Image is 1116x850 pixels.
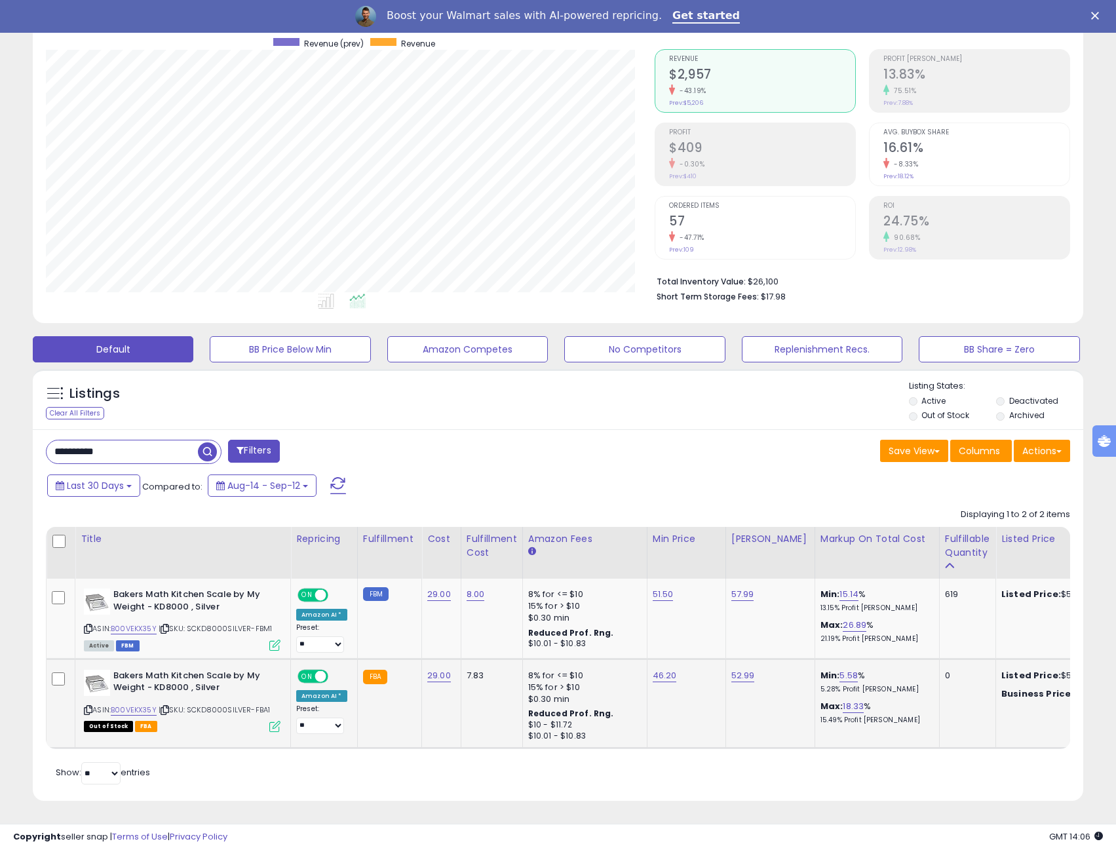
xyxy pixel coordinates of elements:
span: $17.98 [761,290,786,303]
small: Prev: 7.88% [883,99,913,107]
div: % [820,589,929,613]
small: Prev: 12.98% [883,246,916,254]
b: Reduced Prof. Rng. [528,708,614,719]
span: 2025-10-13 14:06 GMT [1049,830,1103,843]
div: $10 - $11.72 [528,720,637,731]
p: 5.28% Profit [PERSON_NAME] [820,685,929,694]
h2: 16.61% [883,140,1069,158]
b: Bakers Math Kitchen Scale by My Weight - KD8000 , Silver [113,589,273,616]
h2: $409 [669,140,855,158]
a: Get started [672,9,740,24]
small: -0.30% [675,159,704,169]
div: $0.30 min [528,693,637,705]
li: $26,100 [657,273,1060,288]
button: BB Share = Zero [919,336,1079,362]
div: $10.01 - $10.83 [528,731,637,742]
b: Listed Price: [1001,588,1061,600]
b: Short Term Storage Fees: [657,291,759,302]
span: Compared to: [142,480,202,493]
p: 13.15% Profit [PERSON_NAME] [820,604,929,613]
img: 41vx7neGl0L._SL40_.jpg [84,589,110,615]
div: Displaying 1 to 2 of 2 items [961,509,1070,521]
strong: Copyright [13,830,61,843]
div: Boost your Walmart sales with AI-powered repricing. [387,9,662,22]
div: Amazon AI * [296,690,347,702]
div: 0 [945,670,986,682]
small: -8.33% [889,159,918,169]
button: Aug-14 - Sep-12 [208,474,317,497]
small: 75.51% [889,86,916,96]
span: ON [299,670,315,682]
small: -47.71% [675,233,704,242]
span: OFF [326,590,347,601]
div: $54.99 [1001,589,1110,600]
div: 7.83 [467,670,512,682]
span: Last 30 Days [67,479,124,492]
div: $0.30 min [528,612,637,624]
a: 18.33 [843,700,864,713]
div: % [820,701,929,725]
a: 29.00 [427,669,451,682]
span: Revenue (prev) [304,38,364,49]
div: $52.99 [1001,670,1110,682]
b: Min: [820,588,840,600]
div: seller snap | | [13,831,227,843]
small: Prev: $410 [669,172,697,180]
small: Prev: 18.12% [883,172,914,180]
div: ASIN: [84,670,280,731]
span: All listings that are currently out of stock and unavailable for purchase on Amazon [84,721,133,732]
img: Profile image for Adrian [355,6,376,27]
a: Privacy Policy [170,830,227,843]
span: Profit [PERSON_NAME] [883,56,1069,63]
div: Listed Price [1001,532,1115,546]
span: Aug-14 - Sep-12 [227,479,300,492]
a: 8.00 [467,588,485,601]
b: Bakers Math Kitchen Scale by My Weight - KD8000 , Silver [113,670,273,697]
label: Out of Stock [921,410,969,421]
div: Close [1091,12,1104,20]
th: The percentage added to the cost of goods (COGS) that forms the calculator for Min & Max prices. [815,527,939,579]
div: Markup on Total Cost [820,532,934,546]
a: 5.58 [839,669,858,682]
div: % [820,619,929,644]
a: 46.20 [653,669,677,682]
span: ON [299,590,315,601]
b: Business Price: [1001,687,1073,700]
span: | SKU: SCKD8000SILVER-FBA1 [159,705,270,715]
small: FBM [363,587,389,601]
span: Show: entries [56,766,150,779]
button: BB Price Below Min [210,336,370,362]
small: 90.68% [889,233,920,242]
p: 21.19% Profit [PERSON_NAME] [820,634,929,644]
button: Columns [950,440,1012,462]
div: $51.47 [1001,688,1110,700]
a: 15.14 [839,588,858,601]
button: Default [33,336,193,362]
h2: 13.83% [883,67,1069,85]
a: 29.00 [427,588,451,601]
label: Deactivated [1009,395,1058,406]
p: 15.49% Profit [PERSON_NAME] [820,716,929,725]
div: [PERSON_NAME] [731,532,809,546]
button: Filters [228,440,279,463]
div: 15% for > $10 [528,600,637,612]
button: Last 30 Days [47,474,140,497]
a: Terms of Use [112,830,168,843]
a: 57.99 [731,588,754,601]
div: 619 [945,589,986,600]
span: FBA [135,721,157,732]
span: Avg. Buybox Share [883,129,1069,136]
a: 51.50 [653,588,674,601]
p: Listing States: [909,380,1083,393]
b: Max: [820,700,843,712]
label: Archived [1009,410,1045,421]
small: FBA [363,670,387,684]
div: Cost [427,532,455,546]
div: Preset: [296,623,347,653]
a: 52.99 [731,669,755,682]
small: Amazon Fees. [528,546,536,558]
label: Active [921,395,946,406]
small: Prev: $5,206 [669,99,703,107]
a: B00VEKX35Y [111,623,157,634]
img: 41vx7neGl0L._SL40_.jpg [84,670,110,696]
